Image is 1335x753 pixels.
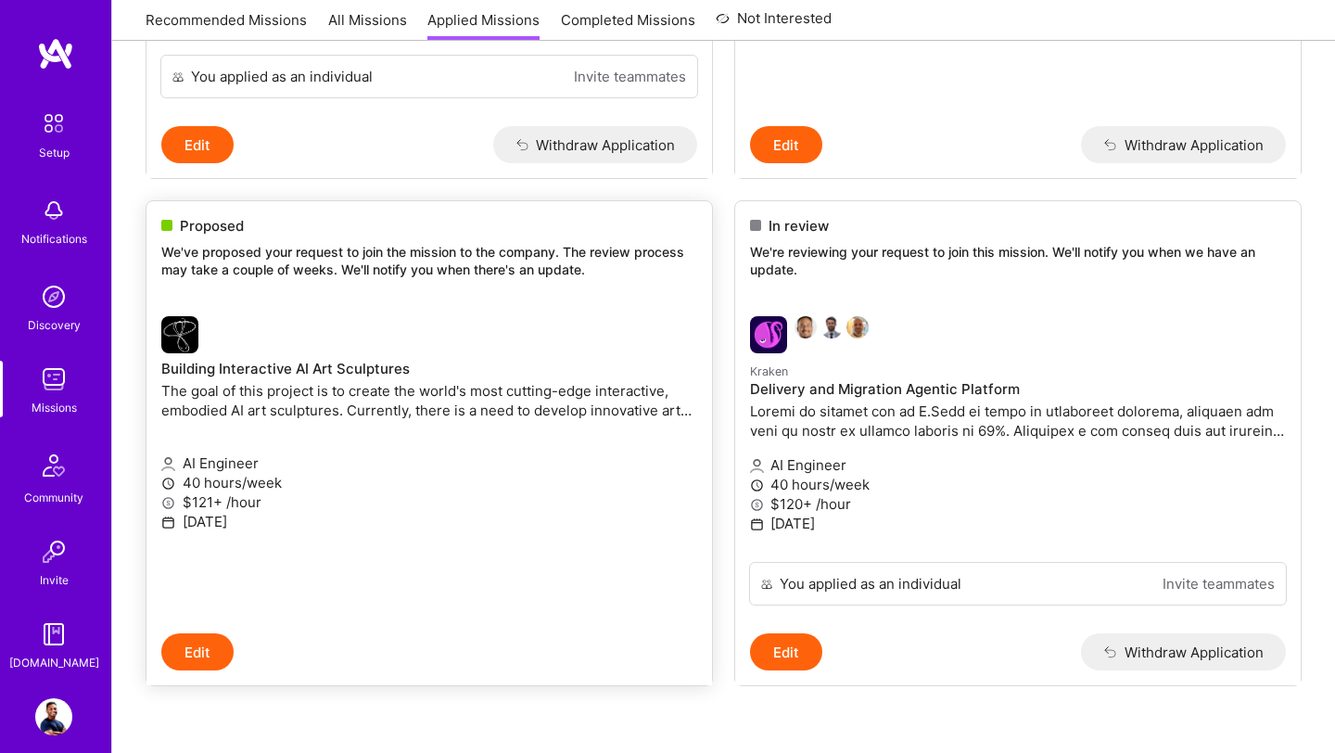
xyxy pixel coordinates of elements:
[427,10,540,41] a: Applied Missions
[146,301,712,633] a: company logoBuilding Interactive AI Art SculpturesThe goal of this project is to create the world...
[750,633,822,670] button: Edit
[40,570,69,590] div: Invite
[180,216,244,236] span: Proposed
[750,517,764,531] i: icon Calendar
[37,37,74,70] img: logo
[31,698,77,735] a: User Avatar
[161,457,175,471] i: icon Applicant
[161,453,697,473] p: AI Engineer
[24,488,83,507] div: Community
[35,616,72,653] img: guide book
[161,126,234,163] button: Edit
[795,316,817,338] img: Nathaniel Meron
[161,477,175,491] i: icon Clock
[750,381,1286,398] h4: Delivery and Migration Agentic Platform
[32,398,77,417] div: Missions
[750,494,1286,514] p: $120+ /hour
[750,498,764,512] i: icon MoneyGray
[820,316,843,338] img: Daniel Scain
[21,229,87,249] div: Notifications
[35,278,72,315] img: discovery
[9,653,99,672] div: [DOMAIN_NAME]
[750,243,1286,279] p: We're reviewing your request to join this mission. We'll notify you when we have an update.
[750,402,1286,440] p: Loremi do sitamet con ad E.Sedd ei tempo in utlaboreet dolorema, aliquaen adm veni qu nostr ex ul...
[561,10,695,41] a: Completed Missions
[35,533,72,570] img: Invite
[493,126,698,163] button: Withdraw Application
[716,7,832,41] a: Not Interested
[780,574,961,593] div: You applied as an individual
[1081,126,1286,163] button: Withdraw Application
[750,126,822,163] button: Edit
[161,243,697,279] p: We've proposed your request to join the mission to the company. The review process may take a cou...
[34,104,73,143] img: setup
[161,361,697,377] h4: Building Interactive AI Art Sculptures
[161,492,697,512] p: $121+ /hour
[750,459,764,473] i: icon Applicant
[750,455,1286,475] p: AI Engineer
[328,10,407,41] a: All Missions
[846,316,869,338] img: Linford Bacon
[191,67,373,86] div: You applied as an individual
[32,443,76,488] img: Community
[161,473,697,492] p: 40 hours/week
[161,381,697,420] p: The goal of this project is to create the world's most cutting-edge interactive, embodied AI art ...
[161,316,198,353] img: company logo
[1081,633,1286,670] button: Withdraw Application
[28,315,81,335] div: Discovery
[750,475,1286,494] p: 40 hours/week
[161,633,234,670] button: Edit
[161,512,697,531] p: [DATE]
[146,10,307,41] a: Recommended Missions
[750,316,787,353] img: Kraken company logo
[735,301,1301,562] a: Kraken company logoNathaniel MeronDaniel ScainLinford BaconKrakenDelivery and Migration Agentic P...
[35,698,72,735] img: User Avatar
[750,514,1286,533] p: [DATE]
[750,364,788,378] small: Kraken
[750,479,764,492] i: icon Clock
[161,496,175,510] i: icon MoneyGray
[39,143,70,162] div: Setup
[574,67,686,86] a: Invite teammates
[161,516,175,530] i: icon Calendar
[769,216,829,236] span: In review
[35,192,72,229] img: bell
[35,361,72,398] img: teamwork
[1163,574,1275,593] a: Invite teammates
